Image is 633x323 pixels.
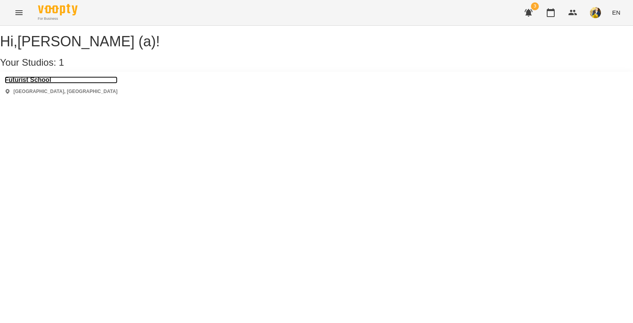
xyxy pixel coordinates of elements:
span: For Business [38,16,78,21]
a: Futurist School [5,76,118,84]
img: Voopty Logo [38,4,78,15]
button: Menu [9,3,28,22]
button: EN [609,5,624,20]
span: 1 [59,57,64,68]
p: [GEOGRAPHIC_DATA], [GEOGRAPHIC_DATA] [13,88,118,95]
span: 3 [531,2,539,10]
img: edf558cdab4eea865065d2180bd167c9.jpg [590,7,601,18]
span: EN [612,8,620,17]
